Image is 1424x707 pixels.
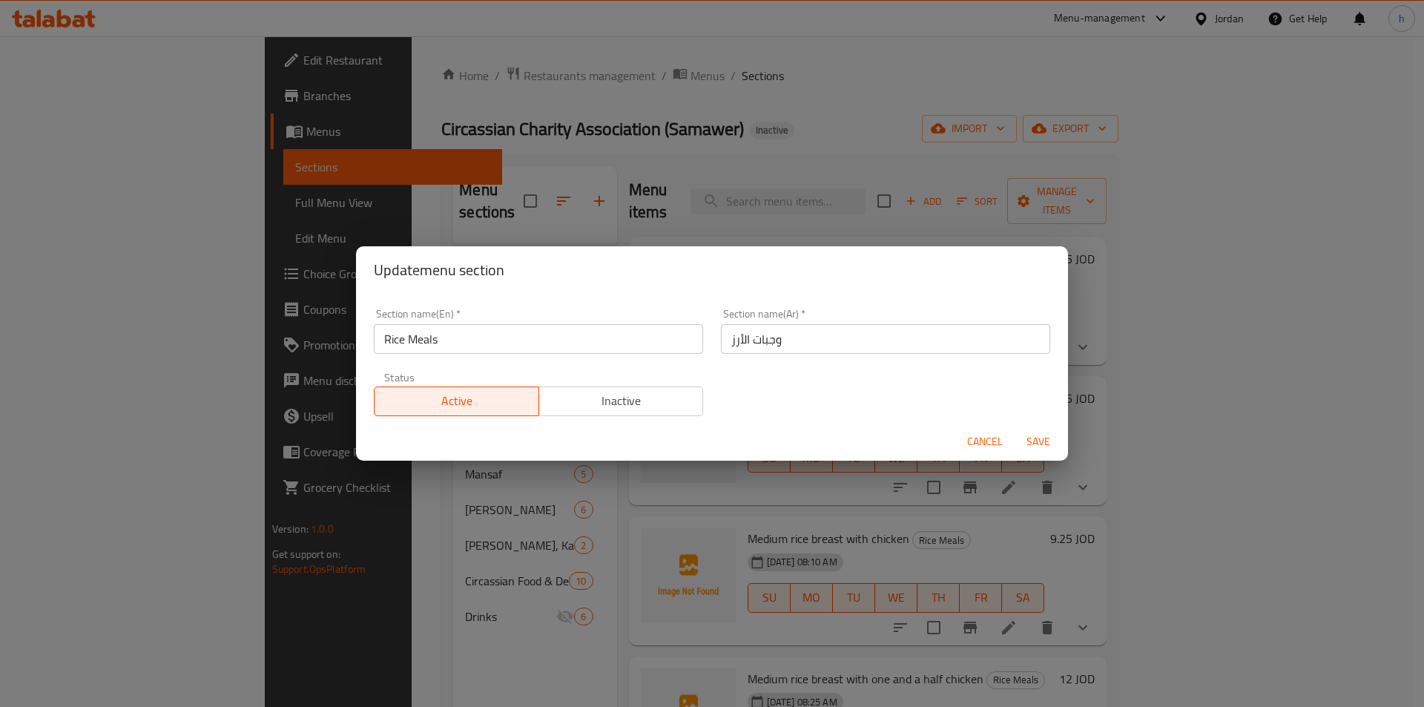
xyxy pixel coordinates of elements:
span: Active [380,390,533,412]
span: Save [1021,433,1056,451]
button: Inactive [538,387,704,416]
button: Save [1015,428,1062,456]
input: Please enter section name(en) [374,324,703,354]
button: Active [374,387,539,416]
button: Cancel [961,428,1009,456]
span: Inactive [545,390,698,412]
h2: Update menu section [374,258,1050,282]
span: Cancel [967,433,1003,451]
input: Please enter section name(ar) [721,324,1050,354]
